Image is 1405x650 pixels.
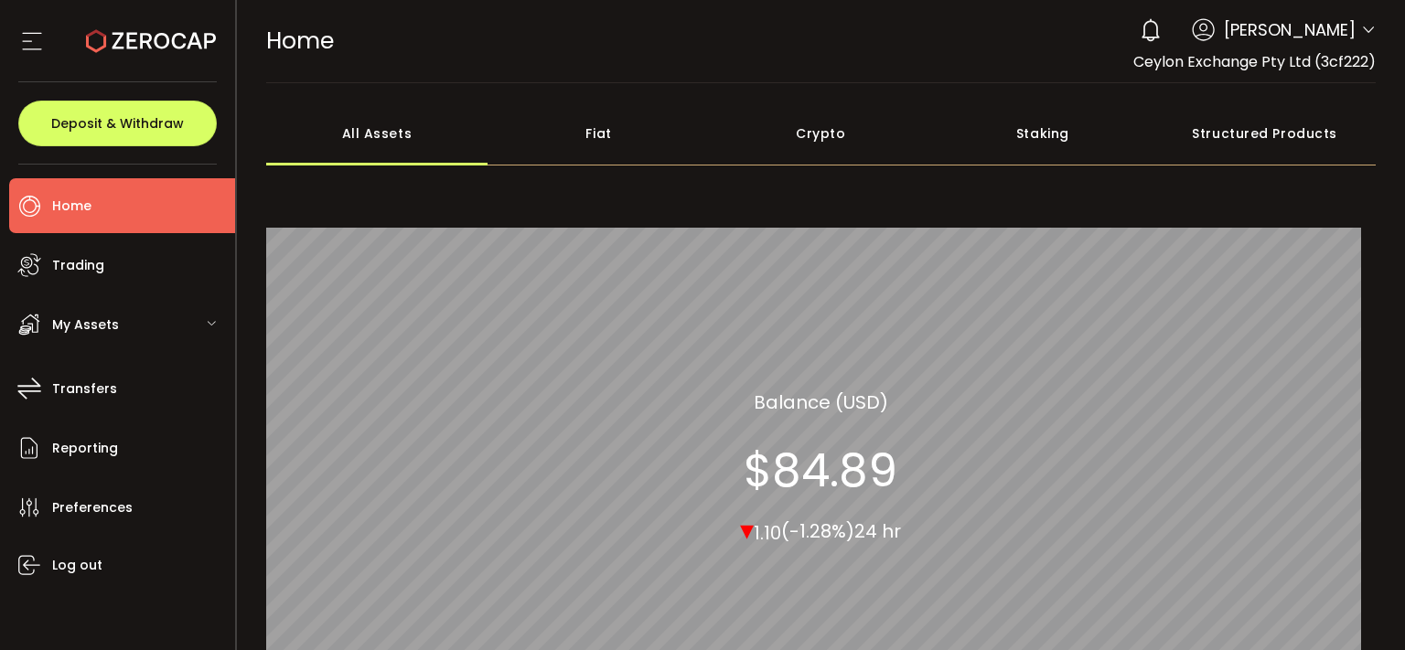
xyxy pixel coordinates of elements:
div: Staking [932,101,1154,165]
span: [PERSON_NAME] [1224,17,1356,42]
section: Balance (USD) [754,388,888,415]
span: 24 hr [854,518,901,544]
span: Trading [52,252,104,279]
span: My Assets [52,312,119,338]
div: All Assets [266,101,488,165]
div: Crypto [710,101,932,165]
iframe: Chat Widget [1314,562,1405,650]
span: Log out [52,552,102,579]
span: (-1.28%) [781,518,854,544]
span: ▾ [740,509,754,549]
span: 1.10 [754,519,781,545]
div: Fiat [488,101,710,165]
button: Deposit & Withdraw [18,101,217,146]
span: Deposit & Withdraw [51,117,184,130]
span: Transfers [52,376,117,402]
span: Home [52,193,91,219]
section: $84.89 [744,442,897,497]
span: Ceylon Exchange Pty Ltd (3cf222) [1133,51,1376,72]
span: Home [266,25,334,57]
div: Structured Products [1153,101,1376,165]
span: Reporting [52,435,118,462]
span: Preferences [52,495,133,521]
